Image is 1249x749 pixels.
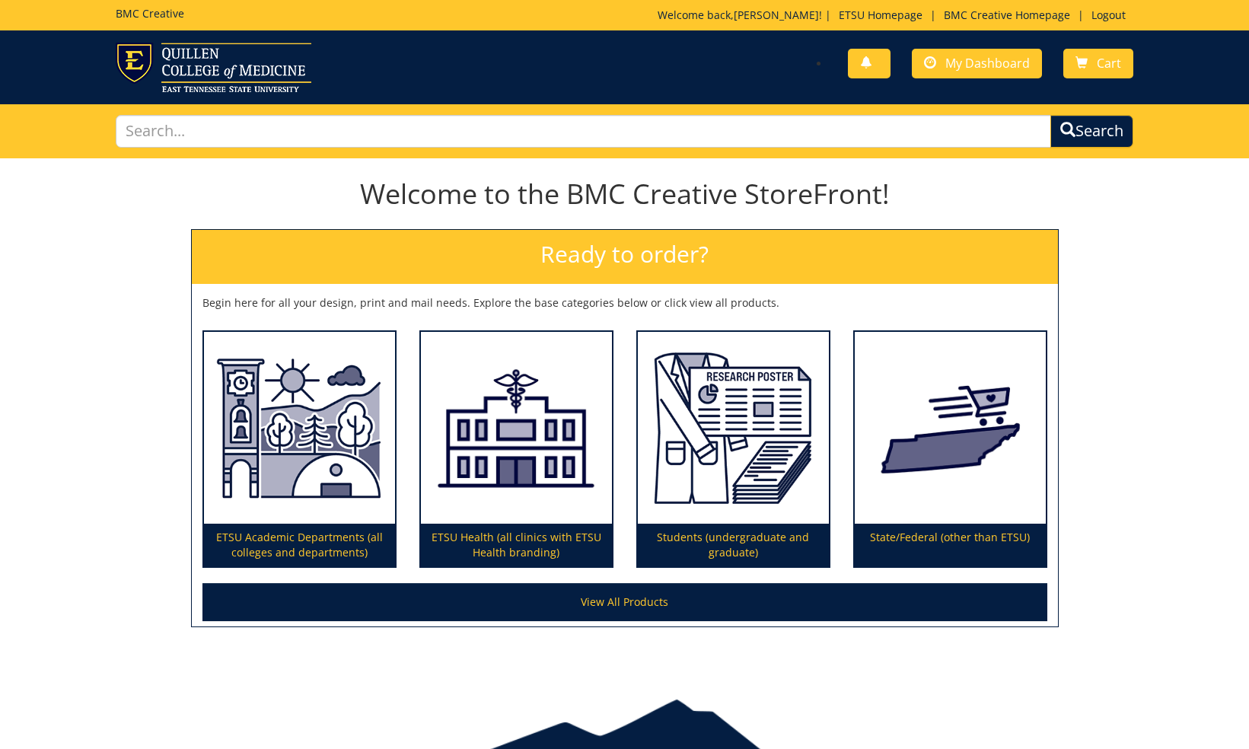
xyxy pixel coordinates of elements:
[658,8,1133,23] p: Welcome back, ! | | |
[831,8,930,22] a: ETSU Homepage
[192,230,1058,284] h2: Ready to order?
[204,332,395,566] a: ETSU Academic Departments (all colleges and departments)
[204,332,395,524] img: ETSU Academic Departments (all colleges and departments)
[945,55,1030,72] span: My Dashboard
[734,8,819,22] a: [PERSON_NAME]
[202,295,1047,311] p: Begin here for all your design, print and mail needs. Explore the base categories below or click ...
[855,524,1046,566] p: State/Federal (other than ETSU)
[855,332,1046,524] img: State/Federal (other than ETSU)
[638,332,829,524] img: Students (undergraduate and graduate)
[1084,8,1133,22] a: Logout
[1063,49,1133,78] a: Cart
[116,43,311,92] img: ETSU logo
[638,524,829,566] p: Students (undergraduate and graduate)
[421,524,612,566] p: ETSU Health (all clinics with ETSU Health branding)
[1050,115,1133,148] button: Search
[116,8,184,19] h5: BMC Creative
[191,179,1059,209] h1: Welcome to the BMC Creative StoreFront!
[421,332,612,524] img: ETSU Health (all clinics with ETSU Health branding)
[204,524,395,566] p: ETSU Academic Departments (all colleges and departments)
[116,115,1052,148] input: Search...
[421,332,612,566] a: ETSU Health (all clinics with ETSU Health branding)
[638,332,829,566] a: Students (undergraduate and graduate)
[936,8,1078,22] a: BMC Creative Homepage
[202,583,1047,621] a: View All Products
[855,332,1046,566] a: State/Federal (other than ETSU)
[1097,55,1121,72] span: Cart
[912,49,1042,78] a: My Dashboard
